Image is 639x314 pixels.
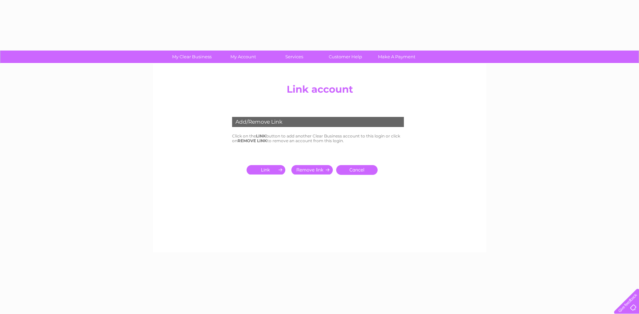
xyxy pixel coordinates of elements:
[215,51,271,63] a: My Account
[247,165,288,175] input: Submit
[291,165,333,175] input: Submit
[369,51,424,63] a: Make A Payment
[318,51,373,63] a: Customer Help
[266,51,322,63] a: Services
[256,133,266,138] b: LINK
[230,132,409,145] td: Click on the button to add another Clear Business account to this login or click on to remove an ...
[232,117,404,127] div: Add/Remove Link
[237,138,267,143] b: REMOVE LINK
[164,51,220,63] a: My Clear Business
[336,165,378,175] a: Cancel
